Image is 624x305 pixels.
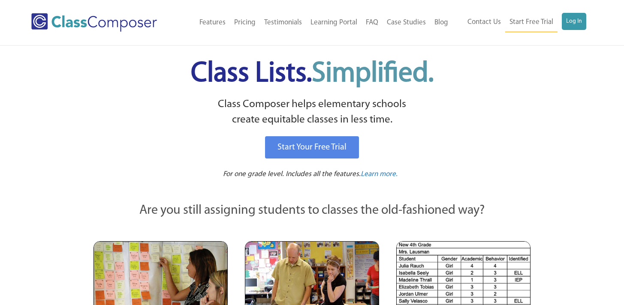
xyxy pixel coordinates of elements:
img: Class Composer [31,13,157,32]
a: Start Your Free Trial [265,136,359,158]
nav: Header Menu [452,13,586,32]
a: Features [195,13,230,32]
nav: Header Menu [178,13,452,32]
span: Class Lists. [191,60,434,88]
a: Contact Us [463,13,505,32]
a: Learning Portal [306,13,362,32]
span: Simplified. [312,60,434,88]
a: Testimonials [260,13,306,32]
p: Class Composer helps elementary schools create equitable classes in less time. [92,97,532,128]
p: Are you still assigning students to classes the old-fashioned way? [93,201,531,220]
a: Start Free Trial [505,13,558,32]
a: Blog [430,13,452,32]
a: Log In [562,13,586,30]
a: FAQ [362,13,383,32]
a: Case Studies [383,13,430,32]
span: For one grade level. Includes all the features. [223,170,361,178]
span: Start Your Free Trial [277,143,347,152]
a: Pricing [230,13,260,32]
span: Learn more. [361,170,398,178]
a: Learn more. [361,169,398,180]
